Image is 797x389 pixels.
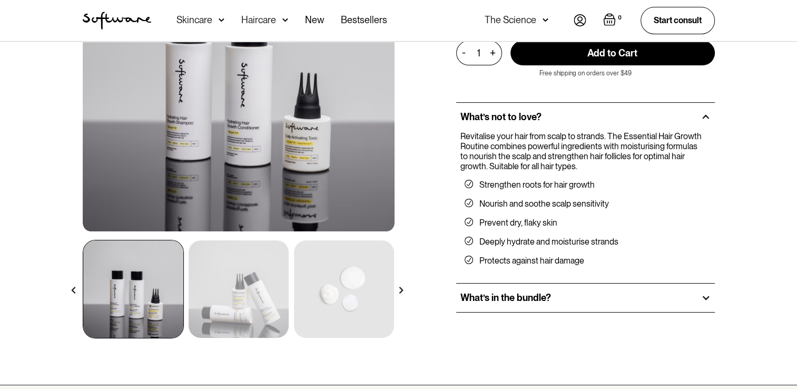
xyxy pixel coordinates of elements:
[70,287,77,294] img: arrow left
[603,13,624,28] a: Open empty cart
[219,15,224,25] img: arrow down
[460,111,542,123] h2: What’s not to love?
[398,287,405,294] img: arrow right
[543,15,548,25] img: arrow down
[460,131,706,172] p: Revitalise your hair from scalp to strands. The Essential Hair Growth Routine combines powerful i...
[487,47,499,59] div: +
[462,47,469,59] div: -
[616,13,624,23] div: 0
[485,15,536,25] div: The Science
[465,237,706,247] li: Deeply hydrate and moisturise strands
[83,12,151,30] a: home
[465,218,706,228] li: Prevent dry, flaky skin
[510,41,715,65] input: Add to Cart
[83,12,151,30] img: Software Logo
[460,292,551,304] h2: What’s in the bundle?
[176,15,212,25] div: Skincare
[282,15,288,25] img: arrow down
[641,7,715,34] a: Start consult
[241,15,276,25] div: Haircare
[465,256,706,266] li: Protects against hair damage
[465,180,706,190] li: Strengthen roots for hair growth
[465,199,706,209] li: Nourish and soothe scalp sensitivity
[539,70,632,77] p: Free shipping on orders over $49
